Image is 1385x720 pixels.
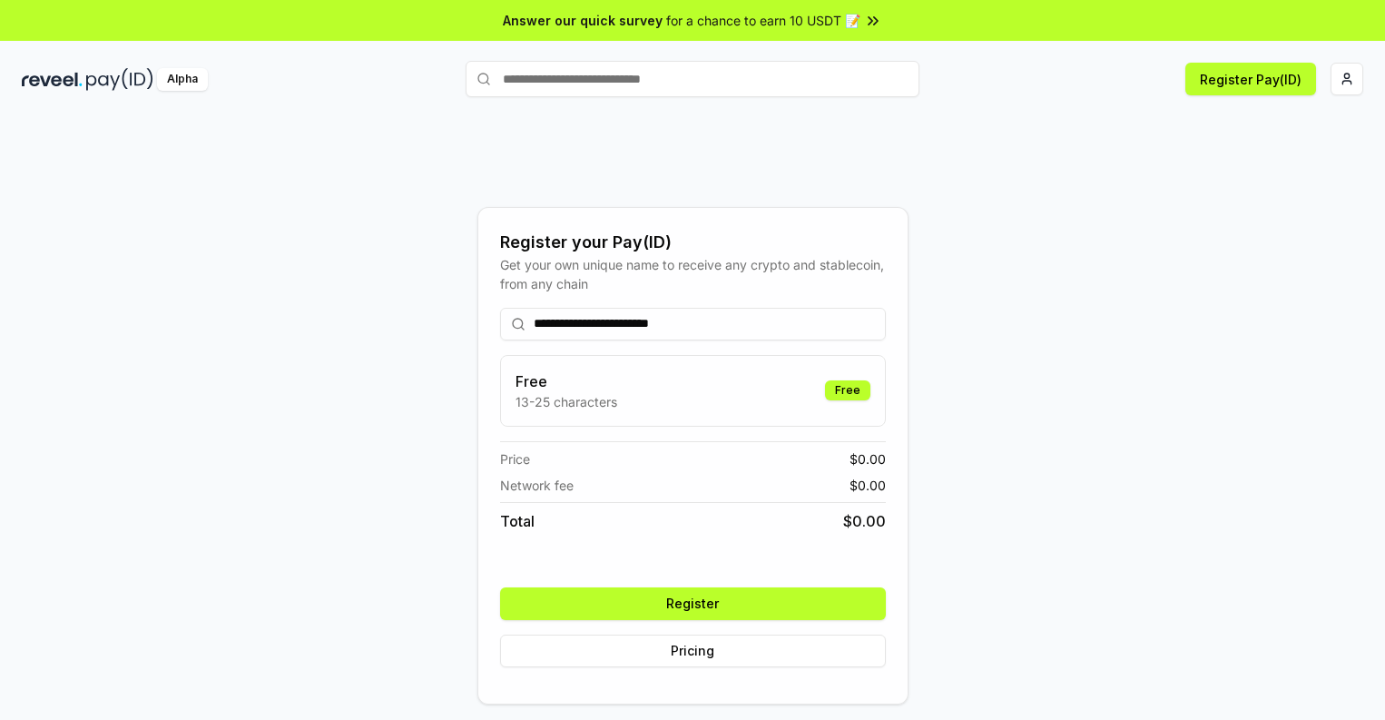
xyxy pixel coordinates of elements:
[86,68,153,91] img: pay_id
[500,587,886,620] button: Register
[1185,63,1316,95] button: Register Pay(ID)
[843,510,886,532] span: $ 0.00
[503,11,663,30] span: Answer our quick survey
[500,255,886,293] div: Get your own unique name to receive any crypto and stablecoin, from any chain
[516,392,617,411] p: 13-25 characters
[850,449,886,468] span: $ 0.00
[500,635,886,667] button: Pricing
[850,476,886,495] span: $ 0.00
[500,230,886,255] div: Register your Pay(ID)
[500,476,574,495] span: Network fee
[500,449,530,468] span: Price
[825,380,870,400] div: Free
[666,11,860,30] span: for a chance to earn 10 USDT 📝
[500,510,535,532] span: Total
[22,68,83,91] img: reveel_dark
[516,370,617,392] h3: Free
[157,68,208,91] div: Alpha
